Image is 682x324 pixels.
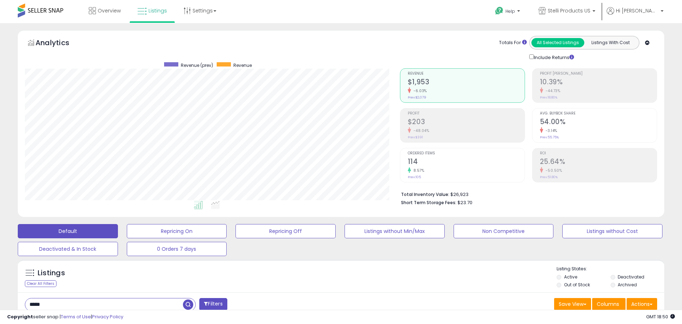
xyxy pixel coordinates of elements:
[543,88,561,94] small: -44.73%
[199,298,227,310] button: Filters
[408,118,525,127] h2: $203
[408,72,525,76] span: Revenue
[540,152,657,155] span: ROI
[584,38,637,47] button: Listings With Cost
[495,6,504,15] i: Get Help
[646,313,675,320] span: 2025-08-12 18:50 GMT
[616,7,659,14] span: Hi [PERSON_NAME]
[36,38,83,49] h5: Analytics
[564,274,577,280] label: Active
[61,313,91,320] a: Terms of Use
[540,95,557,100] small: Prev: 18.80%
[543,128,557,133] small: -3.14%
[411,168,424,173] small: 8.57%
[540,112,657,116] span: Avg. Buybox Share
[38,268,65,278] h5: Listings
[540,158,657,167] h2: 25.64%
[554,298,591,310] button: Save View
[564,282,590,288] label: Out of Stock
[127,242,227,256] button: 0 Orders 7 days
[408,158,525,167] h2: 114
[408,135,423,139] small: Prev: $391
[597,301,619,308] span: Columns
[25,280,56,287] div: Clear All Filters
[401,200,456,206] b: Short Term Storage Fees:
[408,78,525,87] h2: $1,953
[618,274,644,280] label: Deactivated
[531,38,584,47] button: All Selected Listings
[233,62,252,68] span: Revenue
[92,313,123,320] a: Privacy Policy
[458,199,472,206] span: $23.70
[411,88,427,94] small: -6.03%
[489,1,527,23] a: Help
[181,62,213,68] span: Revenue (prev)
[408,95,426,100] small: Prev: $2,079
[18,224,118,238] button: Default
[499,39,527,46] div: Totals For
[505,8,515,14] span: Help
[401,191,449,197] b: Total Inventory Value:
[540,72,657,76] span: Profit [PERSON_NAME]
[148,7,167,14] span: Listings
[548,7,590,14] span: Stelli Products US
[7,314,123,320] div: seller snap | |
[236,224,336,238] button: Repricing Off
[540,78,657,87] h2: 10.39%
[18,242,118,256] button: Deactivated & In Stock
[607,7,664,23] a: Hi [PERSON_NAME]
[540,118,657,127] h2: 54.00%
[618,282,637,288] label: Archived
[411,128,429,133] small: -48.04%
[408,152,525,155] span: Ordered Items
[345,224,445,238] button: Listings without Min/Max
[408,175,421,179] small: Prev: 105
[454,224,554,238] button: Non Competitive
[557,266,664,272] p: Listing States:
[524,53,583,61] div: Include Returns
[98,7,121,14] span: Overview
[540,175,558,179] small: Prev: 51.80%
[408,112,525,116] span: Profit
[540,135,559,139] small: Prev: 55.75%
[401,190,652,198] li: $26,923
[127,224,227,238] button: Repricing On
[592,298,626,310] button: Columns
[562,224,662,238] button: Listings without Cost
[543,168,562,173] small: -50.50%
[7,313,33,320] strong: Copyright
[627,298,657,310] button: Actions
